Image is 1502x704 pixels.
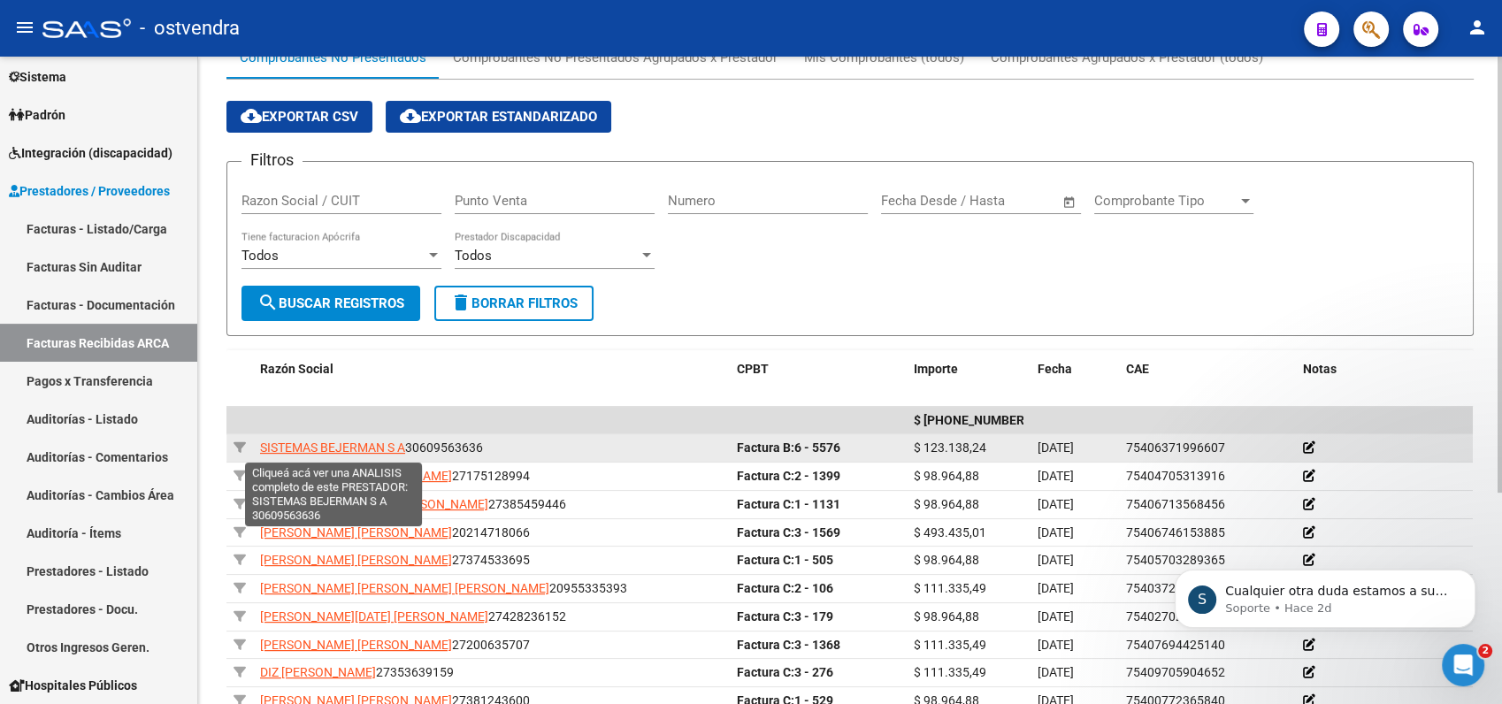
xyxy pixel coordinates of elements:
[1038,638,1074,652] span: [DATE]
[260,440,405,455] span: SISTEMAS BEJERMAN S A
[969,193,1054,209] input: Fecha fin
[914,440,986,455] span: $ 123.138,24
[737,638,840,652] strong: 3 - 1368
[241,105,262,126] mat-icon: cloud_download
[737,525,794,539] span: Factura C:
[737,553,833,567] strong: 1 - 505
[14,422,290,512] div: Vemos que ya hay un ticket en analisis por su consulta, por lo que el área de sistemas se encuent...
[14,514,290,570] div: En cuanto finalicen con el proceso se le notificará por este medio
[1038,362,1072,376] span: Fecha
[14,17,35,38] mat-icon: menu
[241,286,420,321] button: Buscar Registros
[241,148,303,172] h3: Filtros
[1060,192,1080,212] button: Open calendar
[881,193,953,209] input: Fecha inicio
[1126,665,1225,679] span: 75409705904652
[737,497,840,511] strong: 1 - 1131
[1094,193,1238,209] span: Comprobante Tipo
[14,347,290,420] div: Buenos dias, Muchas gracias por comunicarse con el soporte técnico de la plataforma.
[453,48,778,67] div: Comprobantes No Presentados Agrupados x Prestador
[112,569,126,583] button: Start recording
[241,248,279,264] span: Todos
[14,202,340,306] div: Fin dice…
[56,569,70,583] button: Selector de emoji
[310,11,342,42] div: Cerrar
[914,413,1045,427] span: $ 20.304.739.599,55
[78,38,326,90] div: lo necesito urgente es un error que tenemos desde el jueves y reportamos el viernes.
[241,109,358,125] span: Exportar CSV
[257,292,279,313] mat-icon: search
[1038,469,1074,483] span: [DATE]
[86,20,272,48] p: El equipo también puede ayudar
[737,581,833,595] strong: 2 - 106
[27,569,42,583] button: Adjuntar un archivo
[14,514,340,608] div: Soporte dice…
[240,48,426,67] div: Comprobantes No Presentados
[14,27,340,103] div: Daniela dice…
[260,578,723,599] div: 20955335393
[11,11,45,44] button: go back
[914,469,979,483] span: $ 98.964,88
[1442,644,1484,686] iframe: Intercom live chat
[9,181,170,201] span: Prestadores / Proveedores
[14,187,340,187] div: New messages divider
[737,362,769,376] span: CPBT
[914,553,979,567] span: $ 98.964,88
[226,101,372,133] button: Exportar CSV
[1038,665,1074,679] span: [DATE]
[1038,525,1074,539] span: [DATE]
[260,523,723,543] div: 20214718066
[434,286,594,321] button: Borrar Filtros
[64,102,340,157] div: nos informaron que soporte lo estaba solucionando pero sigue igual.
[260,550,723,570] div: 27374533695
[737,497,794,511] span: Factura C:
[14,202,290,292] div: [PERSON_NAME] ¡Gracias por tu paciencia! Estamos revisando tu mensaje y te responderemos en unos ...
[737,525,840,539] strong: 3 - 1569
[1038,609,1074,624] span: [DATE]
[86,7,107,20] h1: Fin
[804,48,964,67] div: Mis Comprobantes (todos)
[14,422,340,514] div: Soporte dice…
[737,440,840,455] strong: 6 - 5576
[78,112,326,147] div: nos informaron que soporte lo estaba solucionando pero sigue igual.
[1038,440,1074,455] span: [DATE]
[1038,497,1074,511] span: [DATE]
[386,101,611,133] button: Exportar Estandarizado
[260,581,549,595] span: [PERSON_NAME] [PERSON_NAME] [PERSON_NAME]
[1119,350,1296,388] datatable-header-cell: CAE
[260,362,333,376] span: Razón Social
[737,469,794,483] span: Factura C:
[260,438,723,458] div: 30609563636
[28,524,276,559] div: En cuanto finalicen con el proceso se le notificará por este medio
[260,494,723,515] div: 27385459446
[914,525,986,539] span: $ 493.435,01
[737,665,794,679] span: Factura C:
[1148,532,1502,656] iframe: Intercom notifications mensaje
[1126,362,1149,376] span: CAE
[914,497,979,511] span: $ 98.964,88
[730,350,907,388] datatable-header-cell: CPBT
[1126,553,1225,567] span: 75405703289365
[1126,440,1225,455] span: 75406371996607
[1126,609,1225,624] span: 75402702854478
[260,665,376,679] span: DIZ [PERSON_NAME]
[1296,350,1473,388] datatable-header-cell: Notas
[260,607,723,627] div: 27428236152
[9,105,65,125] span: Padrón
[260,638,452,652] span: [PERSON_NAME] [PERSON_NAME]
[1478,644,1492,658] span: 2
[28,432,276,501] div: Vemos que ya hay un ticket en analisis por su consulta, por lo que el área de sistemas se encuent...
[257,295,404,311] span: Buscar Registros
[400,109,597,125] span: Exportar Estandarizado
[400,105,421,126] mat-icon: cloud_download
[260,466,723,486] div: 27175128994
[102,310,275,325] div: joined the conversation
[914,581,986,595] span: $ 111.335,49
[914,609,979,624] span: $ 98.964,88
[450,292,471,313] mat-icon: delete
[84,569,98,583] button: Selector de gif
[14,347,340,422] div: Soporte dice…
[914,665,986,679] span: $ 111.335,49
